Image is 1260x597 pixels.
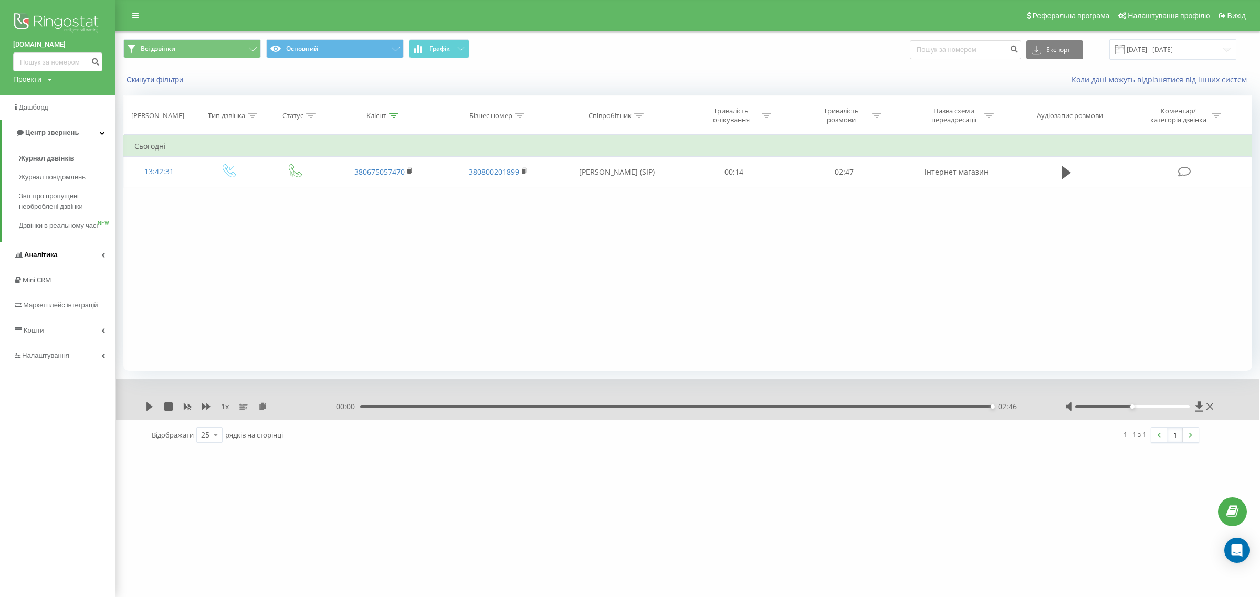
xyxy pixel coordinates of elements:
[13,10,102,37] img: Ringostat logo
[469,167,519,177] a: 380800201899
[152,430,194,440] span: Відображати
[23,301,98,309] span: Маркетплейс інтеграцій
[124,136,1252,157] td: Сьогодні
[24,251,58,259] span: Аналiтика
[429,45,450,52] span: Графік
[19,216,115,235] a: Дзвінки в реальному часіNEW
[469,111,512,120] div: Бізнес номер
[998,401,1017,412] span: 02:46
[19,187,115,216] a: Звіт про пропущені необроблені дзвінки
[1123,429,1146,440] div: 1 - 1 з 1
[991,404,995,409] div: Accessibility label
[19,168,115,187] a: Журнал повідомлень
[24,326,44,334] span: Кошти
[22,351,69,359] span: Налаштування
[19,149,115,168] a: Журнал дзвінків
[134,162,184,182] div: 13:42:31
[899,157,1014,187] td: інтернет магазин
[208,111,245,120] div: Тип дзвінка
[1130,404,1135,409] div: Accessibility label
[19,172,86,183] span: Журнал повідомлень
[1224,538,1249,563] div: Open Intercom Messenger
[19,191,110,212] span: Звіт про пропущені необроблені дзвінки
[123,39,261,58] button: Всі дзвінки
[336,401,360,412] span: 00:00
[1037,111,1103,120] div: Аудіозапис розмови
[19,153,75,164] span: Журнал дзвінків
[19,220,98,231] span: Дзвінки в реальному часі
[13,52,102,71] input: Пошук за номером
[1148,106,1209,124] div: Коментар/категорія дзвінка
[813,106,869,124] div: Тривалість розмови
[366,111,386,120] div: Клієнт
[409,39,469,58] button: Графік
[141,45,175,53] span: Всі дзвінки
[589,111,632,120] div: Співробітник
[1227,12,1246,20] span: Вихід
[1167,428,1183,442] a: 1
[1033,12,1110,20] span: Реферальна програма
[703,106,759,124] div: Тривалість очікування
[123,75,188,84] button: Скинути фільтри
[201,430,209,440] div: 25
[221,401,229,412] span: 1 x
[2,120,115,145] a: Центр звернень
[23,276,51,284] span: Mini CRM
[131,111,184,120] div: [PERSON_NAME]
[1128,12,1210,20] span: Налаштування профілю
[1026,40,1083,59] button: Експорт
[354,167,405,177] a: 380675057470
[13,39,102,50] a: [DOMAIN_NAME]
[926,106,982,124] div: Назва схеми переадресації
[910,40,1021,59] input: Пошук за номером
[789,157,899,187] td: 02:47
[266,39,404,58] button: Основний
[1072,74,1252,84] a: Коли дані можуть відрізнятися вiд інших систем
[225,430,283,440] span: рядків на сторінці
[13,74,41,84] div: Проекти
[25,129,79,136] span: Центр звернень
[555,157,679,187] td: [PERSON_NAME] (SIP)
[282,111,303,120] div: Статус
[19,103,48,111] span: Дашборд
[679,157,789,187] td: 00:14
